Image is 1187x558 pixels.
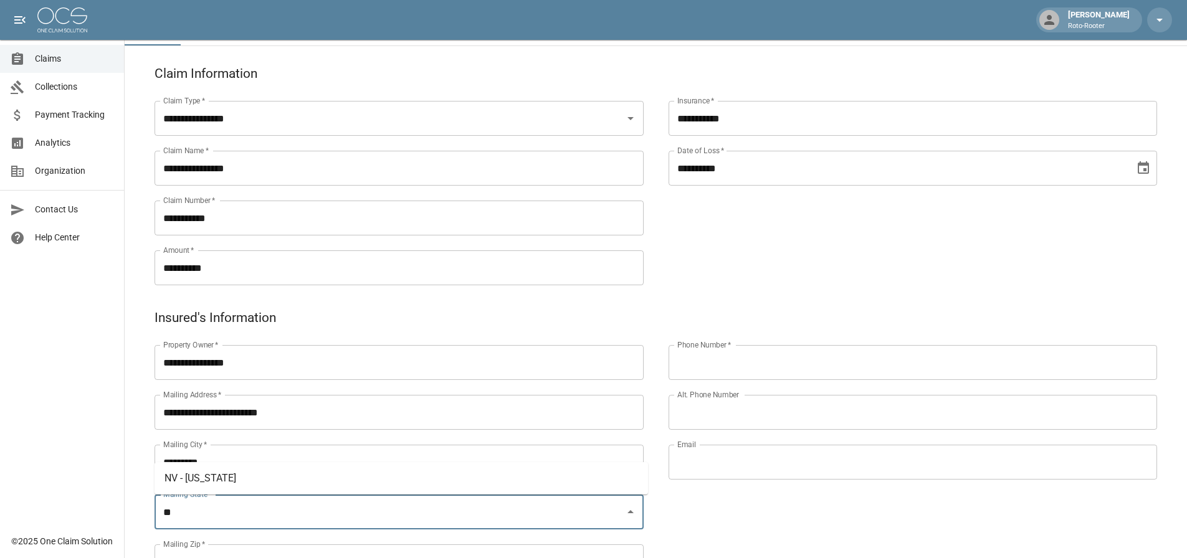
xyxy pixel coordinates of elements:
button: Open [622,110,639,127]
div: [PERSON_NAME] [1063,9,1135,31]
li: NV - [US_STATE] [155,467,648,489]
label: Insurance [677,95,714,106]
span: Contact Us [35,203,114,216]
label: Phone Number [677,339,731,350]
label: Date of Loss [677,145,724,156]
p: Roto-Rooter [1068,21,1130,32]
button: open drawer [7,7,32,32]
label: Mailing Zip [163,539,206,549]
span: Organization [35,164,114,177]
label: Email [677,439,696,450]
label: Mailing City [163,439,207,450]
img: ocs-logo-white-transparent.png [37,7,87,32]
label: Claim Type [163,95,205,106]
span: Payment Tracking [35,108,114,121]
label: Alt. Phone Number [677,389,739,400]
div: © 2025 One Claim Solution [11,535,113,547]
span: Collections [35,80,114,93]
label: Claim Number [163,195,215,206]
span: Analytics [35,136,114,149]
label: Claim Name [163,145,209,156]
label: Amount [163,245,194,255]
label: Property Owner [163,339,219,350]
button: Close [622,503,639,521]
button: Choose date, selected date is Sep 27, 2025 [1131,156,1156,181]
span: Claims [35,52,114,65]
label: Mailing Address [163,389,221,400]
span: Help Center [35,231,114,244]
